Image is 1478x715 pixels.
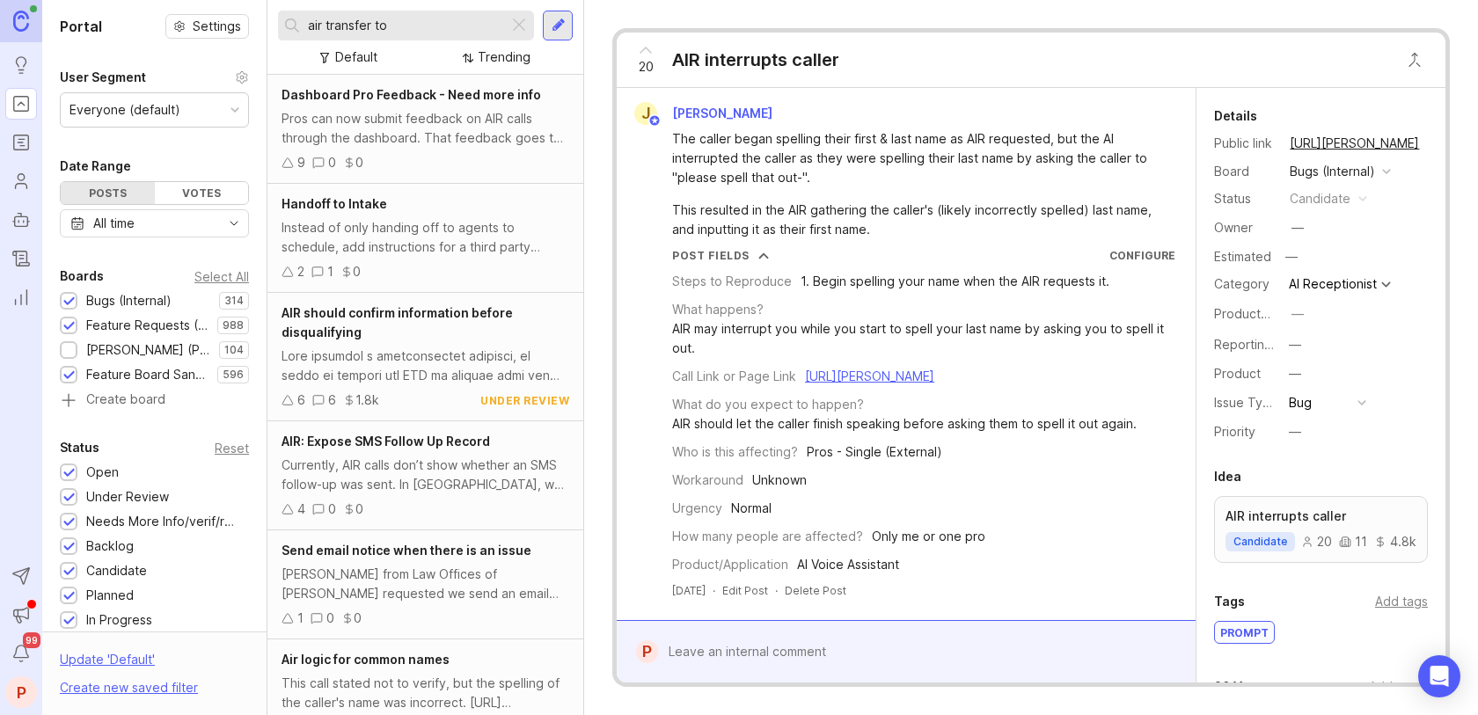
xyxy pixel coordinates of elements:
div: 0 [354,609,362,628]
div: 0 [328,153,336,172]
p: AIR interrupts caller [1226,507,1416,525]
a: AIR: Expose SMS Follow Up RecordCurrently, AIR calls don’t show whether an SMS follow-up was sent... [267,421,583,530]
div: 20 [1301,536,1332,548]
div: 0 [355,153,363,172]
div: Status [60,437,99,458]
img: Canny Home [13,11,29,31]
div: 6 [297,390,305,410]
input: Search... [308,16,501,35]
div: 4.8k [1374,536,1416,548]
div: Update ' Default ' [60,650,155,678]
div: 0 [328,500,336,519]
a: Ideas [5,49,37,81]
span: Settings [193,18,241,35]
div: [PERSON_NAME] from Law Offices of [PERSON_NAME] requested we send an email notice when there an a... [282,565,569,603]
div: Open Intercom Messenger [1418,655,1460,697]
div: User Segment [60,67,146,88]
div: Backlog [86,536,134,556]
div: Idea [1214,466,1241,487]
div: Who is this affecting? [672,442,798,462]
a: [URL][PERSON_NAME] [805,368,934,383]
a: Roadmaps [5,127,37,158]
div: What happens? [672,300,764,319]
div: P [636,640,658,663]
a: J[PERSON_NAME] [624,102,787,125]
div: In Progress [86,610,152,630]
a: [URL][PERSON_NAME] [1284,132,1424,155]
div: Needs More Info/verif/repro [86,512,240,531]
div: — [1289,422,1301,441]
button: ProductboardID [1286,303,1309,325]
a: Handoff to IntakeInstead of only handing off to agents to schedule, add instructions for a third ... [267,184,583,293]
a: Reporting [5,281,37,313]
div: Votes [155,182,249,204]
p: 988 [223,318,244,332]
div: Status [1214,189,1276,208]
div: Default [335,47,377,67]
div: Open [86,463,119,482]
div: AIR interrupts caller [672,47,839,72]
div: Lore ipsumdol s ametconsectet adipisci, el seddo ei tempori utl ETD ma aliquae admi ven quisnostr... [282,347,569,385]
span: Handoff to Intake [282,196,387,211]
a: Create board [60,393,249,409]
span: 99 [23,632,40,648]
a: Autopilot [5,204,37,236]
a: Users [5,165,37,197]
img: member badge [648,114,662,128]
time: [DATE] [672,584,706,597]
a: Configure [1109,249,1175,262]
div: Tags [1214,591,1245,612]
div: Posts [61,182,155,204]
div: [PERSON_NAME] (Public) [86,340,210,360]
div: Post Fields [672,248,750,263]
div: — [1291,218,1304,237]
p: 596 [223,368,244,382]
div: Product/Application [672,555,788,574]
div: 9 [297,153,305,172]
span: Dashboard Pro Feedback - Need more info [282,87,541,102]
a: Portal [5,88,37,120]
div: Select All [194,272,249,281]
label: Priority [1214,424,1255,439]
div: Estimated [1214,251,1271,263]
label: Reporting Team [1214,337,1308,352]
a: AIR interrupts callercandidate20114.8k [1214,496,1428,563]
div: J [634,102,657,125]
div: Currently, AIR calls don’t show whether an SMS follow-up was sent. In [GEOGRAPHIC_DATA], we can s... [282,456,569,494]
div: Steps to Reproduce [672,272,792,291]
div: — [1280,245,1303,268]
a: Dashboard Pro Feedback - Need more infoPros can now submit feedback on AIR calls through the dash... [267,75,583,184]
div: 1.8k [355,390,379,410]
div: 0 [326,609,334,628]
button: Notifications [5,638,37,669]
div: 4 [297,500,305,519]
div: Pros - Single (External) [807,442,942,462]
div: prompt [1215,622,1274,643]
div: Under Review [86,487,169,507]
div: candidate [1290,189,1350,208]
div: Public link [1214,134,1276,153]
div: Feature Board Sandbox [DATE] [86,365,209,384]
div: Pros can now submit feedback on AIR calls through the dashboard. That feedback goes to Client Sup... [282,109,569,148]
div: — [1291,304,1304,324]
h1: Portal [60,16,102,37]
div: Bug [1289,393,1312,412]
span: Send email notice when there is an issue [282,543,531,558]
button: Settings [165,14,249,39]
div: 2 [297,262,304,281]
div: Category [1214,274,1276,294]
a: [DATE] [672,583,706,598]
div: What do you expect to happen? [672,395,864,414]
button: Post Fields [672,248,769,263]
div: AI Receptionist [1289,278,1377,290]
div: AIR may interrupt you while you start to spell your last name by asking you to spell it out. [672,319,1175,358]
div: Only me or one pro [872,527,985,546]
a: Changelog [5,243,37,274]
div: 1. Begin spelling your name when the AIR requests it. [801,272,1109,291]
button: P [5,676,37,708]
div: Trending [478,47,530,67]
div: How many people are affected? [672,527,863,546]
div: This resulted in the AIR gathering the caller's (likely incorrectly spelled) last name, and input... [672,201,1160,239]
